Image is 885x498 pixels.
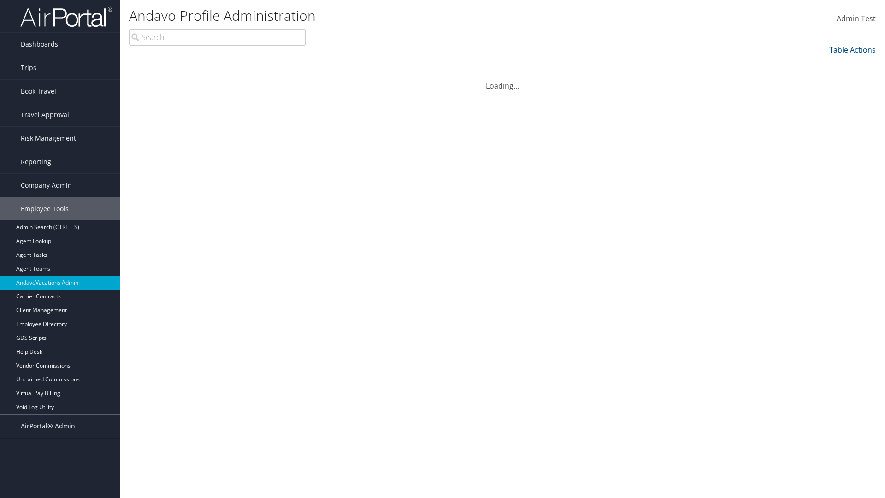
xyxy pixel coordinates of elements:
div: Loading... [129,69,876,91]
span: Travel Approval [21,103,69,126]
input: Search [129,29,306,46]
h1: Andavo Profile Administration [129,6,627,25]
span: Employee Tools [21,197,69,220]
span: Reporting [21,150,51,173]
span: Admin Test [837,13,876,24]
span: Dashboards [21,33,58,56]
a: Table Actions [829,45,876,55]
span: Company Admin [21,174,72,197]
span: Book Travel [21,80,56,103]
span: Trips [21,56,36,79]
span: Risk Management [21,127,76,150]
span: AirPortal® Admin [21,415,75,438]
img: airportal-logo.png [20,6,112,28]
a: Admin Test [837,5,876,33]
